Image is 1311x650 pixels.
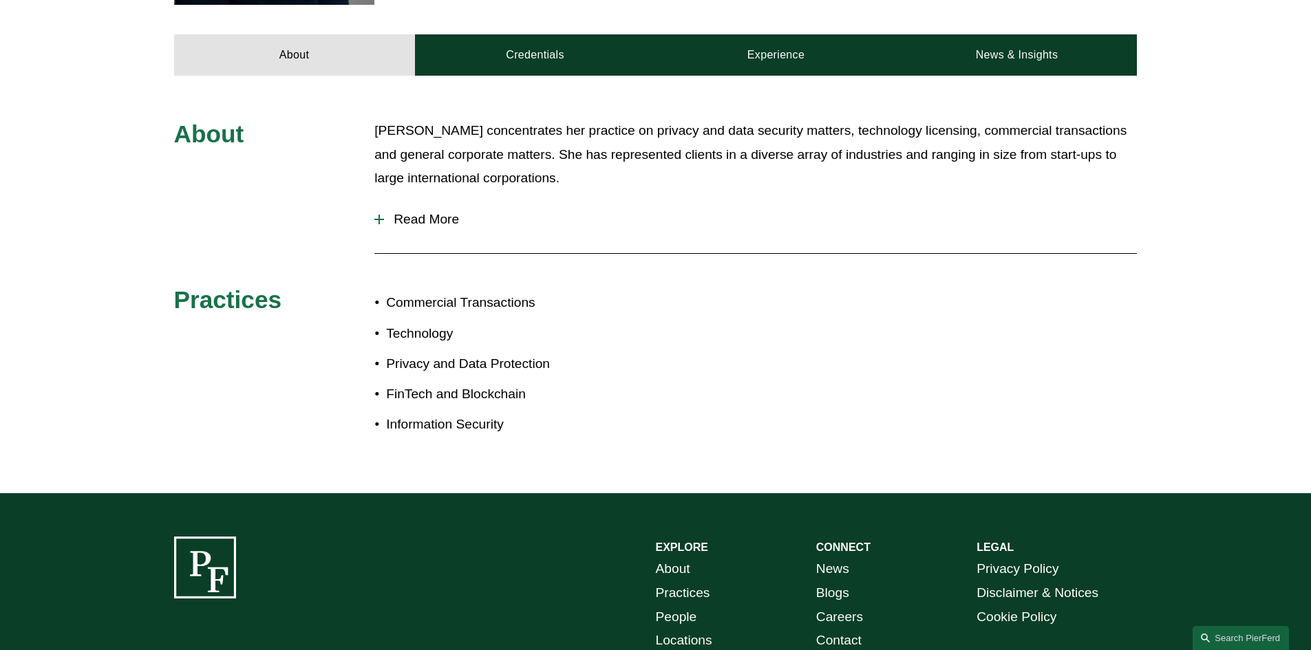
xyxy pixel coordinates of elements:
p: Technology [386,322,655,346]
span: Read More [384,212,1137,227]
a: Privacy Policy [977,557,1058,581]
p: Privacy and Data Protection [386,352,655,376]
strong: CONNECT [816,541,871,553]
a: Experience [656,34,897,76]
a: Blogs [816,581,849,605]
a: People [656,605,697,629]
a: Cookie Policy [977,605,1056,629]
a: Disclaimer & Notices [977,581,1098,605]
a: Search this site [1193,626,1289,650]
a: Credentials [415,34,656,76]
span: Practices [174,286,282,313]
p: Commercial Transactions [386,291,655,315]
p: FinTech and Blockchain [386,382,655,407]
p: [PERSON_NAME] concentrates her practice on privacy and data security matters, technology licensin... [374,119,1137,191]
strong: EXPLORE [656,541,708,553]
a: Careers [816,605,863,629]
strong: LEGAL [977,541,1014,553]
a: News [816,557,849,581]
span: About [174,120,244,147]
a: Practices [656,581,710,605]
a: About [174,34,415,76]
a: News & Insights [896,34,1137,76]
button: Read More [374,202,1137,237]
p: Information Security [386,413,655,437]
a: About [656,557,690,581]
